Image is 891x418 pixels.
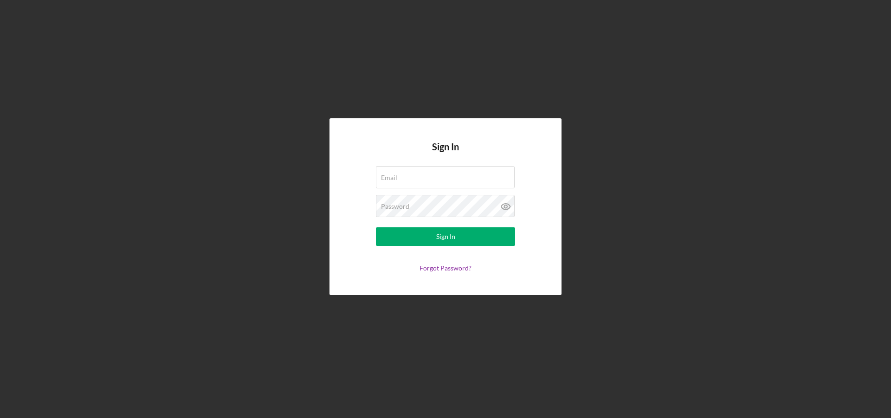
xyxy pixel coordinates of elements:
[381,174,397,181] label: Email
[381,203,409,210] label: Password
[420,264,471,272] a: Forgot Password?
[432,141,459,166] h4: Sign In
[376,227,515,246] button: Sign In
[436,227,455,246] div: Sign In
